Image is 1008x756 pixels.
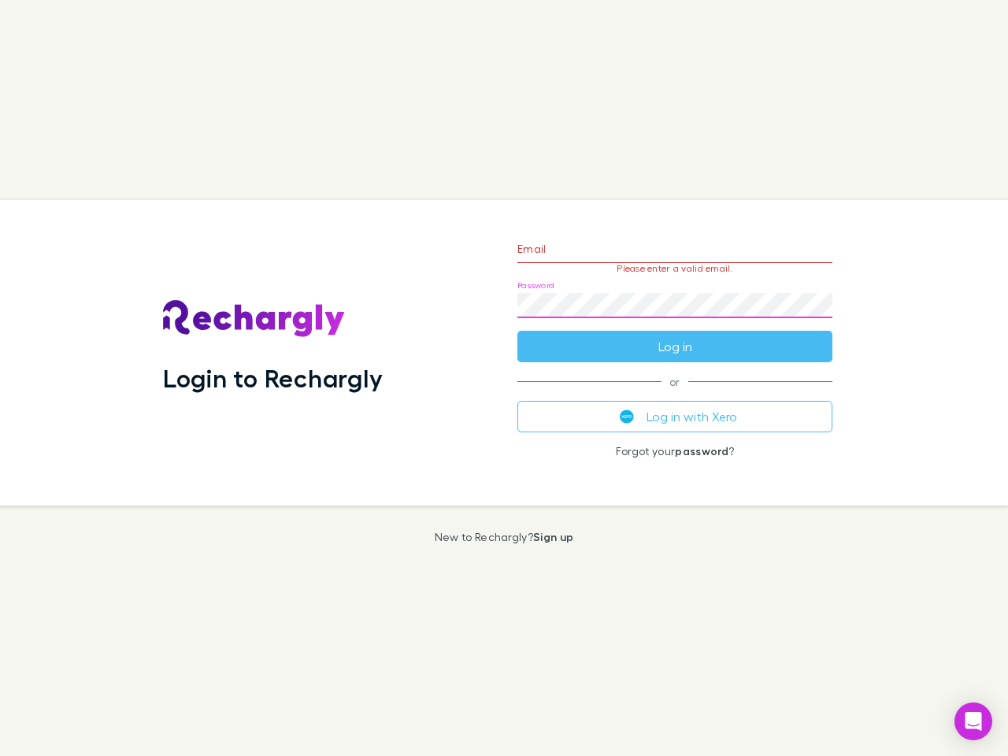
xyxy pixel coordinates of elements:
[517,280,554,291] label: Password
[954,702,992,740] div: Open Intercom Messenger
[517,331,832,362] button: Log in
[163,300,346,338] img: Rechargly's Logo
[517,401,832,432] button: Log in with Xero
[435,531,574,543] p: New to Rechargly?
[163,363,383,393] h1: Login to Rechargly
[620,409,634,424] img: Xero's logo
[517,381,832,382] span: or
[533,530,573,543] a: Sign up
[675,444,728,458] a: password
[517,445,832,458] p: Forgot your ?
[517,263,832,274] p: Please enter a valid email.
